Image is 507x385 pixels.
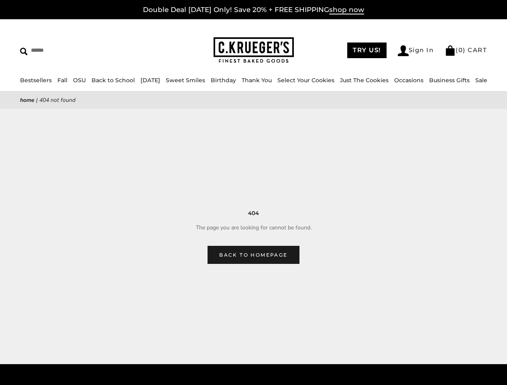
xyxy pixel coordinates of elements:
span: shop now [329,6,364,14]
span: | [36,96,38,104]
img: Bag [445,45,456,56]
a: Thank You [242,77,272,84]
h3: 404 [32,209,475,217]
span: 404 Not Found [39,96,75,104]
a: Back to homepage [208,246,299,264]
a: Select Your Cookies [277,77,334,84]
a: Back to School [92,77,135,84]
a: Sale [475,77,487,84]
a: Business Gifts [429,77,470,84]
input: Search [20,44,127,57]
a: Sweet Smiles [166,77,205,84]
a: Sign In [398,45,434,56]
a: Just The Cookies [340,77,389,84]
a: Home [20,96,35,104]
nav: breadcrumbs [20,95,487,105]
img: Account [398,45,409,56]
a: Birthday [211,77,236,84]
a: [DATE] [140,77,160,84]
a: Occasions [394,77,424,84]
a: (0) CART [445,46,487,54]
a: Bestsellers [20,77,52,84]
a: Fall [57,77,67,84]
img: Search [20,48,28,55]
a: TRY US! [347,43,387,58]
p: The page you are looking for cannot be found. [32,223,475,232]
a: OSU [73,77,86,84]
a: Double Deal [DATE] Only! Save 20% + FREE SHIPPINGshop now [143,6,364,14]
span: 0 [458,46,463,54]
img: C.KRUEGER'S [214,37,294,63]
